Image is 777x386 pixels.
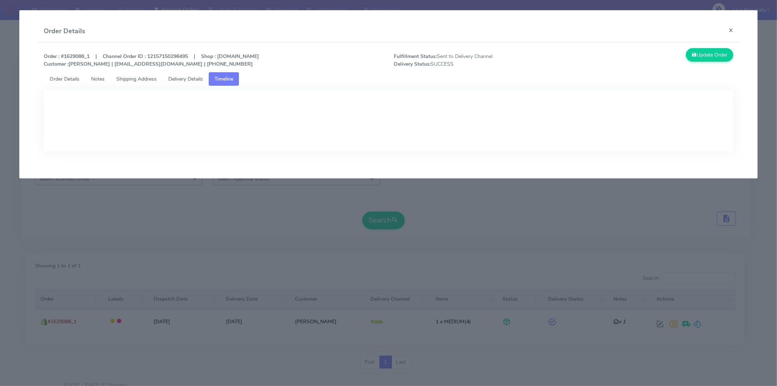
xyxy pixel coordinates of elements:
[215,76,233,82] span: Timeline
[44,61,68,67] strong: Customer :
[44,26,85,36] h4: Order Details
[44,53,259,67] strong: Order : #1629088_1 | Channel Order ID : 12157150298495 | Shop : [DOMAIN_NAME] [PERSON_NAME] | [EM...
[388,53,564,68] span: Sent to Delivery Channel SUCCESS
[50,76,79,82] span: Order Details
[394,53,437,60] strong: Fulfillment Status:
[686,48,733,62] button: Update Order
[394,61,431,67] strong: Delivery Status:
[723,20,739,40] button: Close
[116,76,157,82] span: Shipping Address
[91,76,105,82] span: Notes
[44,72,733,86] ul: Tabs
[168,76,203,82] span: Delivery Details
